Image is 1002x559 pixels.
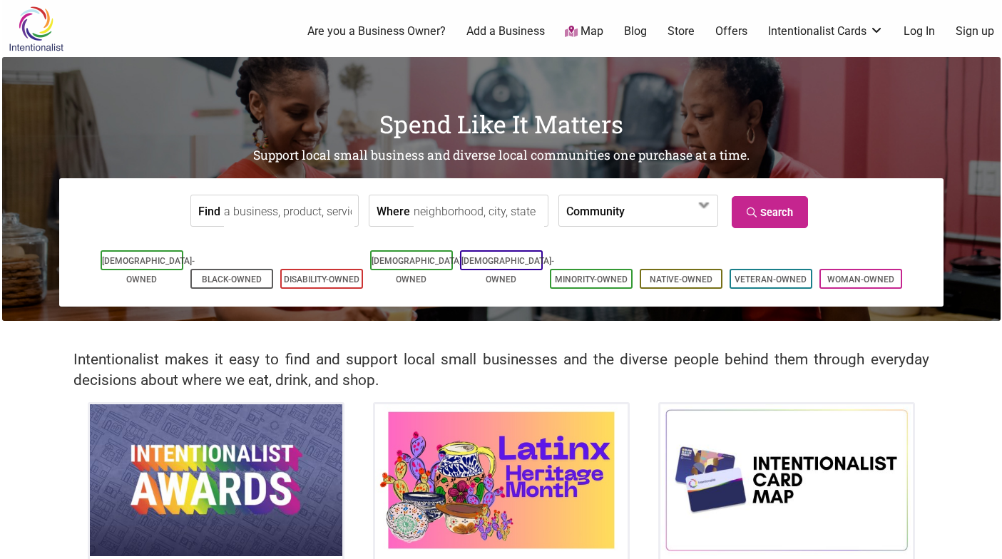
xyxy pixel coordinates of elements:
a: Offers [715,24,747,39]
h2: Support local small business and diverse local communities one purchase at a time. [2,147,1001,165]
img: Intentionalist Card Map [660,404,913,555]
img: Latinx / Hispanic Heritage Month [375,404,628,555]
a: Search [732,196,808,228]
a: Map [565,24,603,40]
a: Are you a Business Owner? [307,24,446,39]
img: Intentionalist [2,6,70,52]
a: Black-Owned [202,275,262,284]
a: [DEMOGRAPHIC_DATA]-Owned [372,256,464,284]
a: Sign up [956,24,994,39]
a: Add a Business [466,24,545,39]
h2: Intentionalist makes it easy to find and support local small businesses and the diverse people be... [73,349,929,391]
label: Where [377,195,410,226]
h1: Spend Like It Matters [2,107,1001,141]
a: Veteran-Owned [735,275,807,284]
a: Disability-Owned [284,275,359,284]
a: Log In [904,24,935,39]
a: [DEMOGRAPHIC_DATA]-Owned [461,256,554,284]
a: Blog [624,24,647,39]
label: Find [198,195,220,226]
a: Store [668,24,695,39]
img: Intentionalist Awards [90,404,342,555]
a: Minority-Owned [555,275,628,284]
a: Intentionalist Cards [768,24,884,39]
label: Community [566,195,625,226]
input: a business, product, service [224,195,354,227]
input: neighborhood, city, state [414,195,544,227]
a: Native-Owned [650,275,712,284]
a: Woman-Owned [827,275,894,284]
a: [DEMOGRAPHIC_DATA]-Owned [102,256,195,284]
